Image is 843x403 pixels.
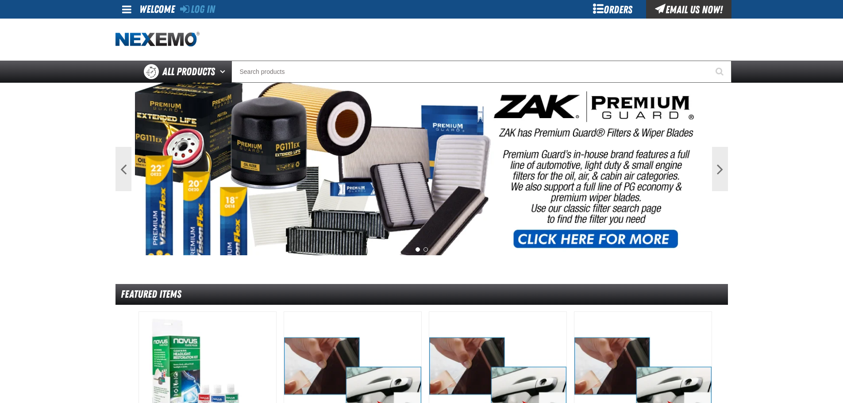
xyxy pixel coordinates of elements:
button: Previous [115,147,131,191]
button: Open All Products pages [217,61,231,83]
button: Start Searching [709,61,731,83]
input: Search [231,61,731,83]
img: Nexemo logo [115,32,200,47]
div: Featured Items [115,284,728,305]
button: 2 of 2 [423,247,428,252]
img: PG Filters & Wipers [135,83,708,255]
button: Next [712,147,728,191]
button: 1 of 2 [416,247,420,252]
a: Log In [180,3,215,15]
span: All Products [162,64,215,80]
